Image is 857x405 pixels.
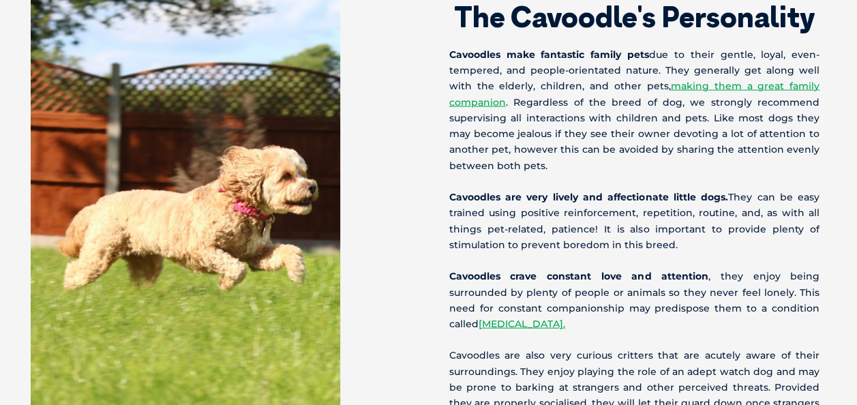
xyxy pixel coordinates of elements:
strong: Cavoodles crave constant love and attention [449,270,708,282]
strong: Cavoodles are very lively and affectionate little dogs. [449,191,728,203]
p: They can be easy trained using positive reinforcement, repetition, routine, and, as with all thin... [449,190,820,253]
strong: Cavoodles make fantastic family pets [449,48,649,61]
a: making them a great family companion [449,80,820,108]
h2: The Cavoodle's Personality [449,3,820,31]
p: , they enjoy being surrounded by plenty of people or animals so they never feel lonely. This need... [449,269,820,332]
p: due to their gentle, loyal, even-tempered, and people-orientated nature. They generally get along... [449,47,820,174]
a: [MEDICAL_DATA]. [479,318,565,330]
